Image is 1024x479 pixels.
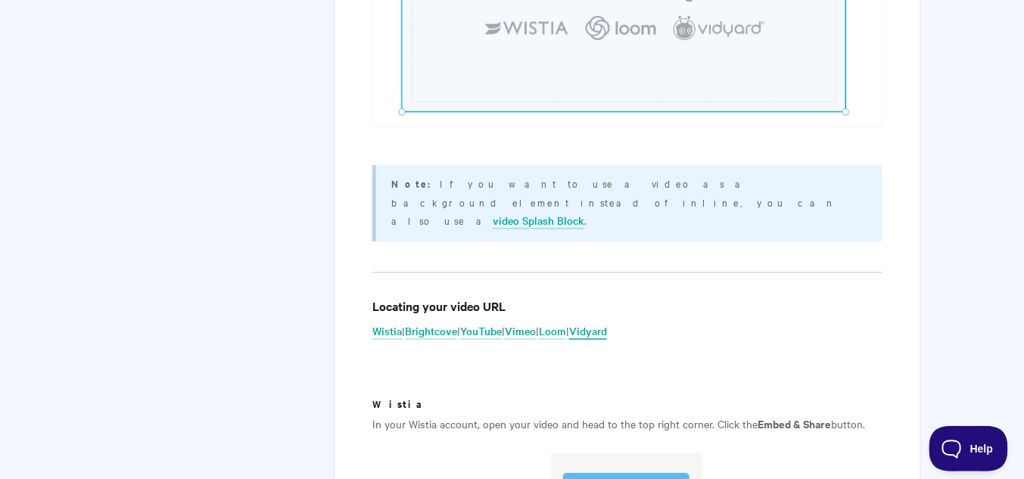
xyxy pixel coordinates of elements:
a: YouTube [460,323,502,340]
a: Brightcove [405,323,457,340]
p: | | | | | [372,322,882,340]
a: Wistia [372,323,402,340]
a: Vimeo [505,323,536,340]
iframe: Toggle Customer Support [929,426,1009,471]
h4: Locating your video URL [372,297,882,316]
a: Loom [539,323,566,340]
p: In your Wistia account, open your video and head to the top right corner. Click the button. [372,415,882,433]
a: Vidyard [569,323,607,340]
a: video Splash Block [493,213,584,229]
h5: Wistia [372,397,882,411]
strong: Note: [391,176,440,191]
p: If you want to use a video as a background element instead of inline, you can also use a . [391,174,863,229]
strong: Embed & Share [758,415,831,431]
